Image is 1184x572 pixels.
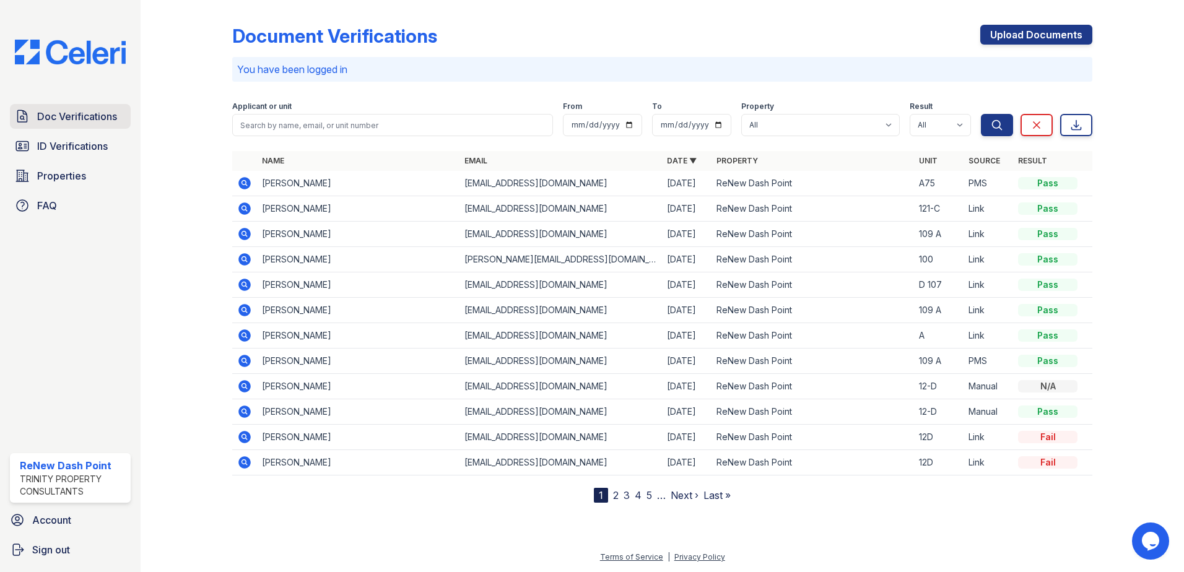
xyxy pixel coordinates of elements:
div: N/A [1018,380,1077,392]
td: Link [964,222,1013,247]
a: Result [1018,156,1047,165]
label: Property [741,102,774,111]
td: [DATE] [662,374,712,399]
td: [DATE] [662,323,712,349]
td: [DATE] [662,222,712,247]
div: Pass [1018,304,1077,316]
td: Manual [964,374,1013,399]
div: Pass [1018,405,1077,418]
td: [PERSON_NAME] [257,196,459,222]
td: [DATE] [662,450,712,475]
td: PMS [964,171,1013,196]
td: Link [964,272,1013,298]
td: [EMAIL_ADDRESS][DOMAIN_NAME] [459,323,662,349]
div: Fail [1018,456,1077,469]
td: Manual [964,399,1013,425]
td: [EMAIL_ADDRESS][DOMAIN_NAME] [459,374,662,399]
span: ID Verifications [37,139,108,154]
div: ReNew Dash Point [20,458,126,473]
td: PMS [964,349,1013,374]
label: Result [910,102,933,111]
input: Search by name, email, or unit number [232,114,553,136]
td: [DATE] [662,196,712,222]
td: ReNew Dash Point [712,323,914,349]
td: [EMAIL_ADDRESS][DOMAIN_NAME] [459,222,662,247]
td: [DATE] [662,399,712,425]
td: D 107 [914,272,964,298]
td: ReNew Dash Point [712,399,914,425]
td: ReNew Dash Point [712,450,914,475]
div: Pass [1018,177,1077,189]
td: A [914,323,964,349]
span: FAQ [37,198,57,213]
td: Link [964,247,1013,272]
a: 3 [624,489,630,501]
td: [PERSON_NAME] [257,349,459,374]
td: [PERSON_NAME] [257,298,459,323]
span: … [657,488,666,503]
td: 12-D [914,374,964,399]
td: ReNew Dash Point [712,298,914,323]
td: [PERSON_NAME] [257,222,459,247]
div: Trinity Property Consultants [20,473,126,498]
td: [EMAIL_ADDRESS][DOMAIN_NAME] [459,399,662,425]
a: Property [716,156,758,165]
td: [EMAIL_ADDRESS][DOMAIN_NAME] [459,272,662,298]
td: [DATE] [662,247,712,272]
label: Applicant or unit [232,102,292,111]
td: ReNew Dash Point [712,272,914,298]
td: Link [964,425,1013,450]
p: You have been logged in [237,62,1087,77]
a: Name [262,156,284,165]
a: 4 [635,489,642,501]
div: Pass [1018,228,1077,240]
div: 1 [594,488,608,503]
label: To [652,102,662,111]
td: ReNew Dash Point [712,171,914,196]
td: [DATE] [662,425,712,450]
td: [PERSON_NAME] [257,323,459,349]
img: CE_Logo_Blue-a8612792a0a2168367f1c8372b55b34899dd931a85d93a1a3d3e32e68fde9ad4.png [5,40,136,64]
a: 5 [646,489,652,501]
td: [PERSON_NAME][EMAIL_ADDRESS][DOMAIN_NAME] [459,247,662,272]
td: [PERSON_NAME] [257,272,459,298]
td: [EMAIL_ADDRESS][DOMAIN_NAME] [459,450,662,475]
td: 12D [914,450,964,475]
a: Source [969,156,1000,165]
td: [PERSON_NAME] [257,450,459,475]
a: Sign out [5,537,136,562]
a: Next › [671,489,699,501]
td: [PERSON_NAME] [257,399,459,425]
td: [PERSON_NAME] [257,425,459,450]
td: 12D [914,425,964,450]
td: Link [964,323,1013,349]
div: Pass [1018,355,1077,367]
span: Doc Verifications [37,109,117,124]
td: ReNew Dash Point [712,247,914,272]
a: Account [5,508,136,532]
div: Fail [1018,431,1077,443]
span: Sign out [32,542,70,557]
td: [PERSON_NAME] [257,247,459,272]
td: [PERSON_NAME] [257,171,459,196]
td: [DATE] [662,349,712,374]
a: ID Verifications [10,134,131,158]
a: Unit [919,156,938,165]
td: ReNew Dash Point [712,222,914,247]
a: Email [464,156,487,165]
td: Link [964,298,1013,323]
a: Privacy Policy [674,552,725,561]
td: ReNew Dash Point [712,196,914,222]
a: Date ▼ [667,156,697,165]
a: FAQ [10,193,131,218]
div: Document Verifications [232,25,437,47]
a: Doc Verifications [10,104,131,129]
a: Last » [703,489,731,501]
td: Link [964,450,1013,475]
td: 12-D [914,399,964,425]
a: Properties [10,163,131,188]
label: From [563,102,582,111]
td: [EMAIL_ADDRESS][DOMAIN_NAME] [459,171,662,196]
div: Pass [1018,253,1077,266]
